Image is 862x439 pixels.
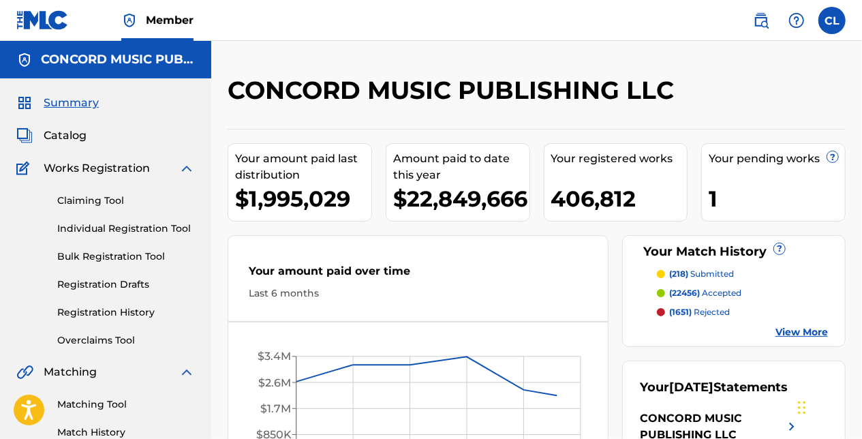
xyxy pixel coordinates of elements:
div: $1,995,029 [235,183,371,214]
div: $22,849,666 [393,183,529,214]
a: SummarySummary [16,95,99,111]
span: Matching [44,364,97,380]
img: Top Rightsholder [121,12,138,29]
a: CatalogCatalog [16,127,87,144]
img: Matching [16,364,33,380]
div: Drag [798,387,806,428]
a: Claiming Tool [57,194,195,208]
span: Summary [44,95,99,111]
a: Bulk Registration Tool [57,249,195,264]
iframe: Chat Widget [794,374,862,439]
img: search [753,12,769,29]
div: Help [783,7,810,34]
a: (1651) rejected [657,306,828,318]
div: Last 6 months [249,286,587,301]
tspan: $1.7M [260,402,291,415]
div: Your Match History [640,243,828,261]
div: 1 [709,183,845,214]
tspan: $3.4M [258,350,291,363]
div: Your amount paid over time [249,263,587,286]
div: Your registered works [551,151,688,167]
tspan: $2.6M [258,376,291,389]
img: Works Registration [16,160,34,177]
span: (1651) [669,307,692,317]
span: Catalog [44,127,87,144]
h2: CONCORD MUSIC PUBLISHING LLC [228,75,681,106]
div: Your Statements [640,378,788,397]
img: expand [179,364,195,380]
span: (218) [669,269,688,279]
div: Your pending works [709,151,845,167]
p: submitted [669,268,734,280]
h5: CONCORD MUSIC PUBLISHING LLC [41,52,195,67]
img: Catalog [16,127,33,144]
img: Summary [16,95,33,111]
p: accepted [669,287,741,299]
img: MLC Logo [16,10,69,30]
img: expand [179,160,195,177]
a: Matching Tool [57,397,195,412]
a: Individual Registration Tool [57,222,195,236]
img: help [788,12,805,29]
a: (218) submitted [657,268,828,280]
img: Accounts [16,52,33,68]
a: Public Search [748,7,775,34]
span: ? [827,151,838,162]
span: Member [146,12,194,28]
a: (22456) accepted [657,287,828,299]
span: [DATE] [669,380,713,395]
a: Overclaims Tool [57,333,195,348]
span: ? [774,243,785,254]
span: Works Registration [44,160,150,177]
a: View More [775,325,828,339]
a: Registration History [57,305,195,320]
div: Amount paid to date this year [393,151,529,183]
div: 406,812 [551,183,688,214]
p: rejected [669,306,730,318]
a: Registration Drafts [57,277,195,292]
div: User Menu [818,7,846,34]
span: (22456) [669,288,700,298]
div: Your amount paid last distribution [235,151,371,183]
